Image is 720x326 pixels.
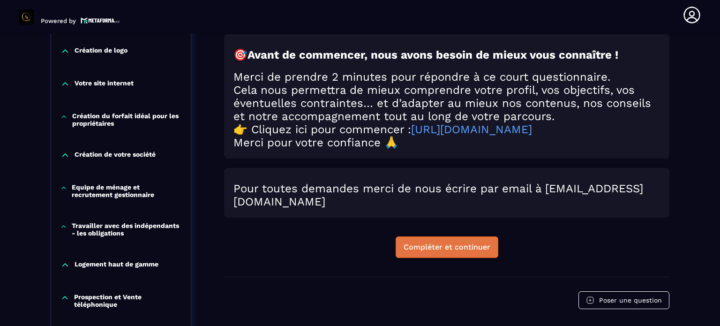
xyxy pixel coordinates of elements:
h2: Merci de prendre 2 minutes pour répondre à ce court questionnaire. [233,70,660,83]
p: Création de votre société [75,151,156,160]
p: Votre site internet [75,79,134,89]
button: Compléter et continuer [396,236,498,258]
p: Création du forfait idéal pour les propriétaires [72,112,181,127]
strong: Avant de commencer, nous avons besoin de mieux vous connaître ! [247,48,618,61]
button: Poser une question [578,291,669,309]
p: Prospection et Vente téléphonique [74,293,181,308]
h2: Merci pour votre confiance 🙏 [233,136,660,149]
a: [URL][DOMAIN_NAME] [411,123,532,136]
h2: 👉 Cliquez ici pour commencer : [233,123,660,136]
p: Equipe de ménage et recrutement gestionnaire [72,183,181,198]
p: Powered by [41,17,76,24]
h2: Pour toutes demandes merci de nous écrire par email à [EMAIL_ADDRESS][DOMAIN_NAME] [233,182,660,208]
h2: Cela nous permettra de mieux comprendre votre profil, vos objectifs, vos éventuelles contraintes…... [233,83,660,123]
img: logo-branding [19,9,34,24]
div: Compléter et continuer [404,243,490,252]
h2: 🎯 [233,48,660,61]
p: Logement haut de gamme [75,260,158,270]
img: logo [81,16,120,24]
p: Création de logo [75,46,127,56]
p: Travailler avec des indépendants - les obligations [72,222,181,237]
